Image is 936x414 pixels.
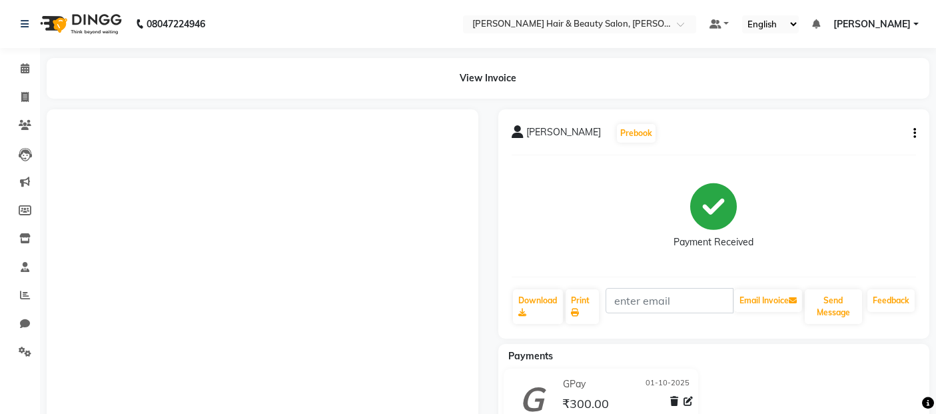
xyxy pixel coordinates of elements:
span: 01-10-2025 [646,377,690,391]
a: Print [566,289,598,324]
button: Send Message [805,289,862,324]
a: Feedback [867,289,915,312]
span: Payments [508,350,553,362]
img: logo [34,5,125,43]
a: Download [513,289,564,324]
button: Prebook [617,124,656,143]
span: [PERSON_NAME] [833,17,911,31]
div: View Invoice [47,58,929,99]
div: Payment Received [674,235,753,249]
span: [PERSON_NAME] [526,125,601,144]
input: enter email [606,288,733,313]
span: GPay [563,377,586,391]
b: 08047224946 [147,5,205,43]
button: Email Invoice [734,289,802,312]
